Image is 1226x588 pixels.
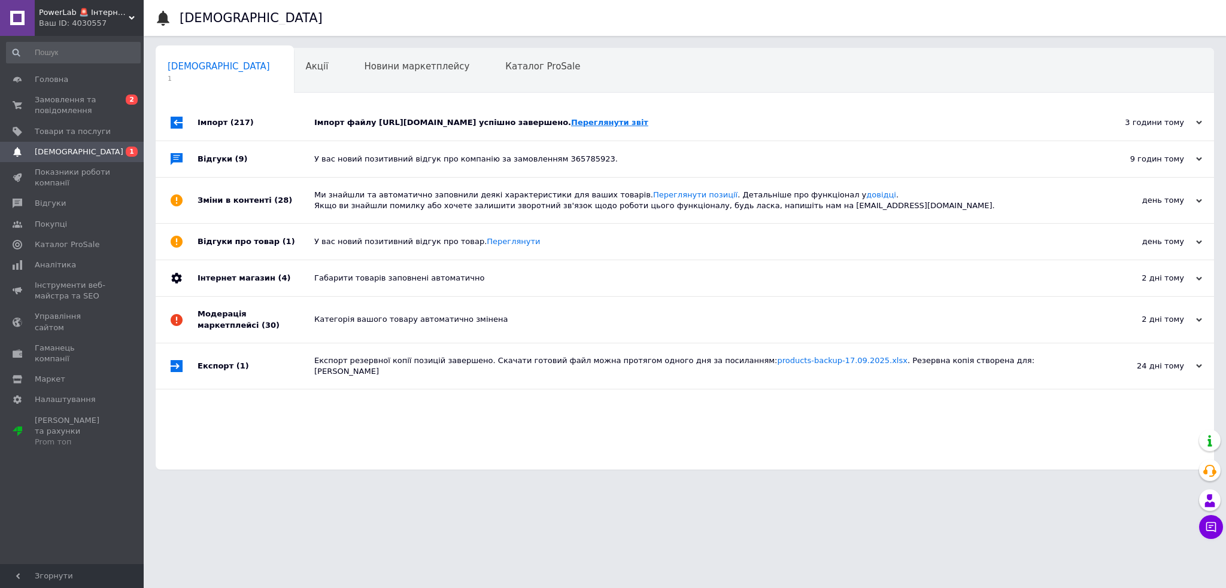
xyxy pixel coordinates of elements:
[262,321,280,330] span: (30)
[1082,273,1202,284] div: 2 дні тому
[314,117,1082,128] div: Імпорт файлу [URL][DOMAIN_NAME] успішно завершено.
[35,260,76,270] span: Аналітика
[198,105,314,141] div: Імпорт
[35,219,67,230] span: Покупці
[314,236,1082,247] div: У вас новий позитивний відгук про товар.
[505,61,580,72] span: Каталог ProSale
[1082,154,1202,164] div: 9 годин тому
[278,273,290,282] span: (4)
[198,141,314,177] div: Відгуки
[314,154,1082,164] div: У вас новий позитивний відгук про компанію за замовленням 365785923.
[487,237,540,246] a: Переглянути
[230,118,254,127] span: (217)
[35,198,66,209] span: Відгуки
[35,280,111,301] span: Інструменти веб-майстра та SEO
[39,18,144,29] div: Ваш ID: 4030557
[653,190,738,199] a: Переглянути позиції
[198,297,314,342] div: Модерація маркетплейсі
[198,260,314,296] div: Інтернет магазин
[1082,236,1202,247] div: день тому
[1199,515,1223,539] button: Чат з покупцем
[35,415,111,448] span: [PERSON_NAME] та рахунки
[236,361,249,370] span: (1)
[126,95,138,105] span: 2
[198,178,314,223] div: Зміни в контенті
[180,11,323,25] h1: [DEMOGRAPHIC_DATA]
[35,394,96,405] span: Налаштування
[1082,314,1202,325] div: 2 дні тому
[314,190,1082,211] div: Ми знайшли та автоматично заповнили деякі характеристики для ваших товарів. . Детальніше про функ...
[571,118,648,127] a: Переглянути звіт
[1082,361,1202,371] div: 24 дні тому
[283,237,295,246] span: (1)
[364,61,469,72] span: Новини маркетплейсу
[35,437,111,447] div: Prom топ
[777,356,907,365] a: products-backup-17.09.2025.xlsx
[198,343,314,389] div: Експорт
[39,7,129,18] span: PowerLab 🚨 Інтернет-магазин вітамінів та спортивного харчування. Все для здорового життя 🚨
[35,95,111,116] span: Замовлення та повідомлення
[35,239,99,250] span: Каталог ProSale
[198,224,314,260] div: Відгуки про товар
[35,167,111,188] span: Показники роботи компанії
[314,355,1082,377] div: Експорт резервної копії позицій завершено. Скачати готовий файл можна протягом одного дня за поси...
[1082,117,1202,128] div: 3 години тому
[168,74,270,83] span: 1
[274,196,292,205] span: (28)
[314,314,1082,325] div: Категорія вашого товару автоматично змінена
[168,61,270,72] span: [DEMOGRAPHIC_DATA]
[35,147,123,157] span: [DEMOGRAPHIC_DATA]
[35,126,111,137] span: Товари та послуги
[235,154,248,163] span: (9)
[866,190,896,199] a: довідці
[306,61,329,72] span: Акції
[1082,195,1202,206] div: день тому
[35,343,111,364] span: Гаманець компанії
[314,273,1082,284] div: Габарити товарів заповнені автоматично
[35,311,111,333] span: Управління сайтом
[35,74,68,85] span: Головна
[35,374,65,385] span: Маркет
[126,147,138,157] span: 1
[6,42,141,63] input: Пошук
